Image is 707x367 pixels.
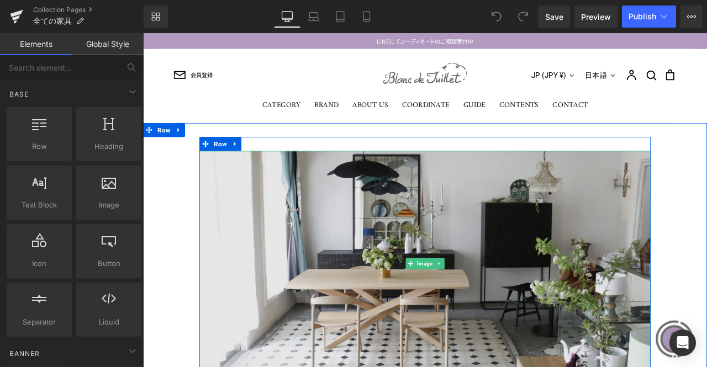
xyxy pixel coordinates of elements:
div: LINEにてコーディネートのご相談受付中 [36,4,632,15]
button: Undo [486,6,508,28]
span: Row [14,107,35,123]
span: Base [8,89,30,99]
button: Publish [622,6,676,28]
span: Icon [10,258,68,269]
span: Preview [581,11,611,23]
a: 会員登録 [36,42,233,57]
a: Mobile [353,6,380,28]
a: Collection Pages [33,6,144,14]
a: Desktop [274,6,300,28]
span: Save [545,11,563,23]
button: Redo [512,6,534,28]
button: 日本語 [524,44,561,57]
div: Open Intercom Messenger [669,329,696,356]
span: Publish [629,12,656,21]
a: Tablet [327,6,353,28]
button: JP (JPY ¥) [460,44,513,57]
a: Preview [574,6,618,28]
span: Banner [8,348,41,359]
a: Laptop [300,6,327,28]
span: Button [80,258,138,269]
a: GUIDE [380,78,406,93]
img: Blanc de Juillet [284,35,384,63]
a: New Library [144,6,168,28]
a: BRAND [203,78,232,93]
a: Expand / Collapse [102,123,117,140]
a: CONTENTS [423,78,469,93]
button: More [680,6,703,28]
span: Heading [80,141,138,152]
span: Image [80,199,138,211]
a: COORDINATE [307,78,363,93]
span: 全ての家具 [33,17,72,25]
span: Text Block [10,199,68,211]
span: Image [323,267,345,280]
a: CATEGORY [141,78,187,93]
span: Separator [10,316,68,328]
span: 会員登録 [56,44,83,55]
span: Liquid [80,316,138,328]
a: Expand / Collapse [35,107,50,123]
a: ABOUT US [249,78,291,93]
span: Row [10,141,68,152]
span: Row [81,123,102,140]
a: Expand / Collapse [346,267,357,280]
a: Global Style [72,33,144,55]
a: CONTACT [486,78,527,93]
